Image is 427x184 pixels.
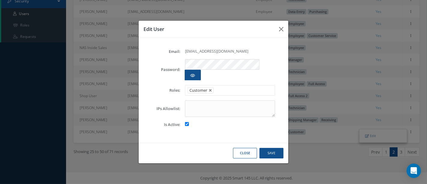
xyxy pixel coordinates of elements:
button: Close [233,148,257,158]
button: Save [259,148,283,158]
label: Password: [147,67,180,72]
div: Open Intercom Messenger [407,164,421,178]
label: Is Active: [147,122,180,127]
span: Customer [189,87,207,93]
h3: Edit User [144,26,274,33]
label: Roles: [147,88,180,93]
span: [EMAIL_ADDRESS][DOMAIN_NAME] [185,48,248,54]
label: IPs Allowlist: [147,106,180,111]
label: Email: [147,49,180,54]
